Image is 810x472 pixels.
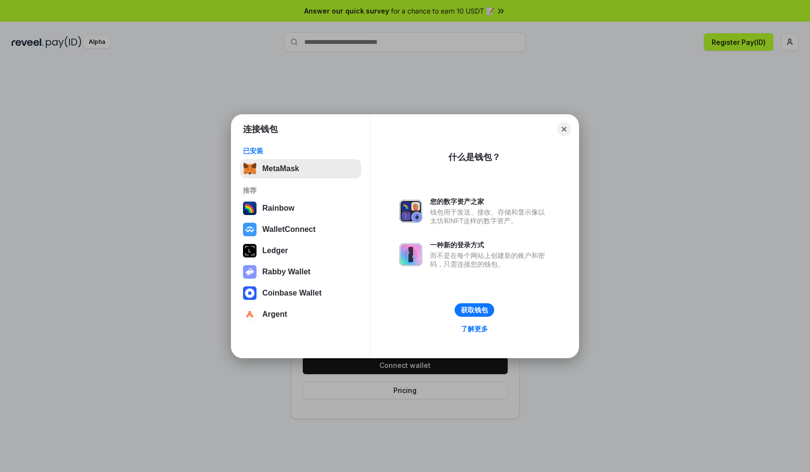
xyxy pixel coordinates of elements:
[430,251,550,269] div: 而不是在每个网站上创建新的账户和密码，只需连接您的钱包。
[243,265,256,279] img: svg+xml,%3Csvg%20xmlns%3D%22http%3A%2F%2Fwww.w3.org%2F2000%2Fsvg%22%20fill%3D%22none%22%20viewBox...
[455,303,494,317] button: 获取钱包
[243,202,256,215] img: svg+xml,%3Csvg%20width%3D%22120%22%20height%3D%22120%22%20viewBox%3D%220%200%20120%20120%22%20fil...
[262,310,287,319] div: Argent
[243,123,278,135] h1: 连接钱包
[240,262,361,282] button: Rabby Wallet
[243,162,256,175] img: svg+xml,%3Csvg%20fill%3D%22none%22%20height%3D%2233%22%20viewBox%3D%220%200%2035%2033%22%20width%...
[262,268,310,276] div: Rabby Wallet
[262,225,316,234] div: WalletConnect
[399,243,422,266] img: svg+xml,%3Csvg%20xmlns%3D%22http%3A%2F%2Fwww.w3.org%2F2000%2Fsvg%22%20fill%3D%22none%22%20viewBox...
[243,244,256,257] img: svg+xml,%3Csvg%20xmlns%3D%22http%3A%2F%2Fwww.w3.org%2F2000%2Fsvg%22%20width%3D%2228%22%20height%3...
[262,289,322,297] div: Coinbase Wallet
[240,241,361,260] button: Ledger
[240,283,361,303] button: Coinbase Wallet
[430,208,550,225] div: 钱包用于发送、接收、存储和显示像以太坊和NFT这样的数字资产。
[240,199,361,218] button: Rainbow
[240,159,361,178] button: MetaMask
[243,147,358,155] div: 已安装
[262,164,299,173] div: MetaMask
[240,305,361,324] button: Argent
[262,246,288,255] div: Ledger
[262,204,295,213] div: Rainbow
[243,308,256,321] img: svg+xml,%3Csvg%20width%3D%2228%22%20height%3D%2228%22%20viewBox%3D%220%200%2028%2028%22%20fill%3D...
[557,122,571,136] button: Close
[243,286,256,300] img: svg+xml,%3Csvg%20width%3D%2228%22%20height%3D%2228%22%20viewBox%3D%220%200%2028%2028%22%20fill%3D...
[399,200,422,223] img: svg+xml,%3Csvg%20xmlns%3D%22http%3A%2F%2Fwww.w3.org%2F2000%2Fsvg%22%20fill%3D%22none%22%20viewBox...
[243,223,256,236] img: svg+xml,%3Csvg%20width%3D%2228%22%20height%3D%2228%22%20viewBox%3D%220%200%2028%2028%22%20fill%3D...
[430,241,550,249] div: 一种新的登录方式
[430,197,550,206] div: 您的数字资产之家
[461,324,488,333] div: 了解更多
[243,186,358,195] div: 推荐
[240,220,361,239] button: WalletConnect
[448,151,500,163] div: 什么是钱包？
[455,323,494,335] a: 了解更多
[461,306,488,314] div: 获取钱包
